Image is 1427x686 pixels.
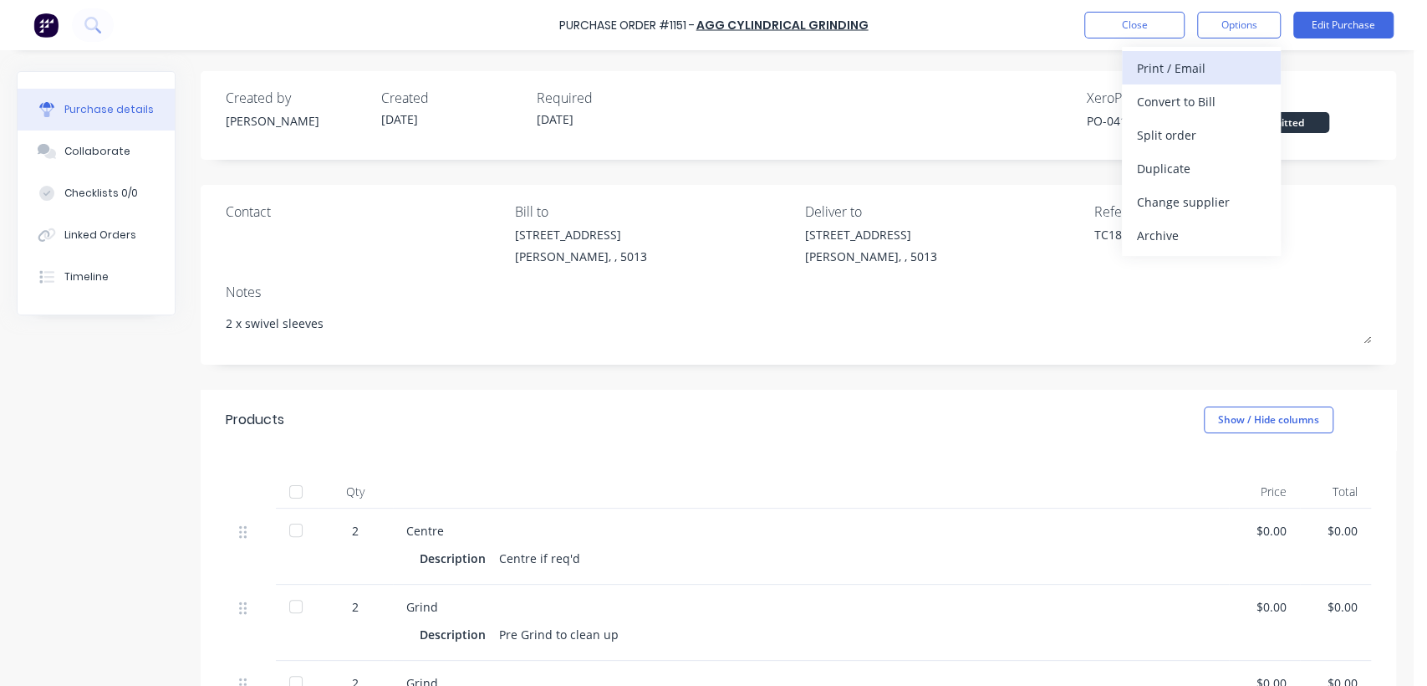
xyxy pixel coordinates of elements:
div: 2 [331,598,380,616]
div: Xero PO # [1087,88,1229,108]
button: Timeline [18,256,175,298]
div: Created [381,88,523,108]
div: Purchase Order #1151 - [559,17,695,34]
div: $0.00 [1242,522,1287,540]
div: [PERSON_NAME], , 5013 [515,248,647,265]
div: Qty [318,475,393,509]
div: [PERSON_NAME], , 5013 [805,248,937,265]
div: Checklists 0/0 [64,186,138,201]
button: Options [1197,12,1281,38]
div: [PERSON_NAME] [226,112,368,130]
div: Timeline [64,269,109,284]
button: Collaborate [18,131,175,172]
div: Split order [1137,123,1266,147]
div: Change supplier [1137,190,1266,214]
div: Notes [226,282,1371,302]
div: PO-0418 [1087,112,1229,130]
div: $0.00 [1313,598,1358,616]
button: Checklists 0/0 [18,172,175,214]
button: Close [1084,12,1185,38]
div: 2 [331,522,380,540]
div: Description [420,546,499,571]
div: Duplicate [1137,156,1266,181]
div: Status [1229,88,1371,108]
div: Reference [1094,202,1371,222]
div: Contact [226,202,502,222]
button: Show / Hide columns [1204,407,1333,433]
button: Edit Purchase [1293,12,1394,38]
div: Archive [1137,223,1266,248]
div: $0.00 [1242,598,1287,616]
div: Required [537,88,679,108]
div: [STREET_ADDRESS] [515,226,647,243]
div: [STREET_ADDRESS] [805,226,937,243]
div: Linked Orders [64,228,136,243]
button: Linked Orders [18,214,175,256]
div: Bill to [515,202,792,222]
button: Purchase details [18,89,175,131]
div: Centre [406,522,1215,540]
div: Created by [226,88,368,108]
div: Price [1229,475,1300,509]
div: Grind [406,598,1215,616]
textarea: TC18178 [1094,226,1303,264]
div: Description [420,622,499,647]
div: Purchase details [64,102,154,117]
div: Centre if req'd [499,546,580,571]
div: Print / Email [1137,56,1266,80]
div: Collaborate [64,144,130,159]
div: Products [226,410,284,430]
div: $0.00 [1313,522,1358,540]
div: Deliver to [805,202,1082,222]
textarea: 2 x swivel sleeves [226,306,1371,344]
img: Factory [33,13,59,38]
a: AGG Cylindrical Grinding [696,17,869,33]
div: Pre Grind to clean up [499,622,619,647]
div: Convert to Bill [1137,90,1266,114]
div: Total [1300,475,1371,509]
